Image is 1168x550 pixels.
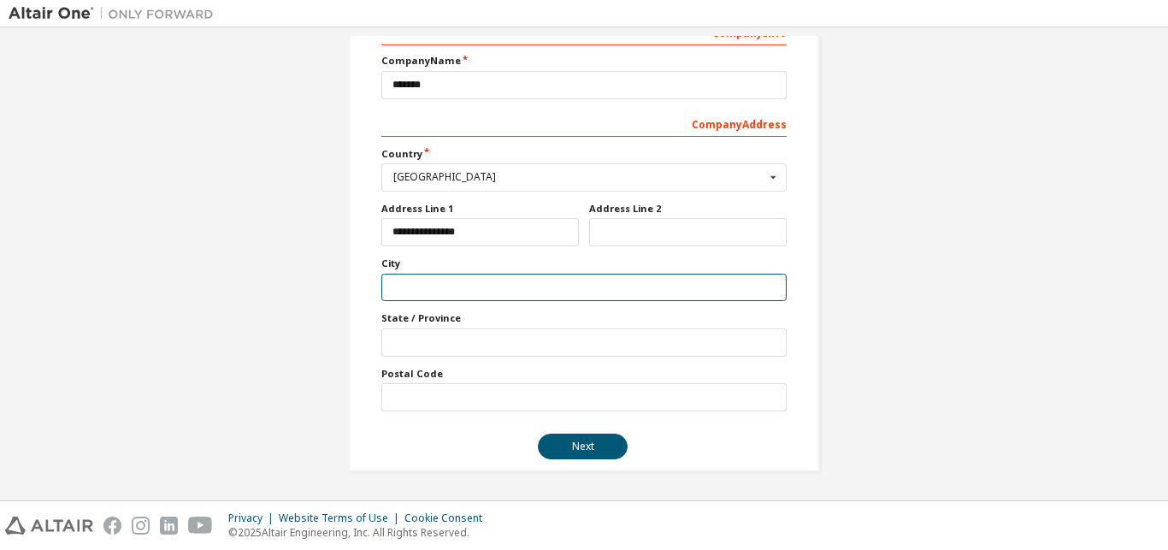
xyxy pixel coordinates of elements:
[404,512,493,525] div: Cookie Consent
[279,512,404,525] div: Website Terms of Use
[188,517,213,535] img: youtube.svg
[381,367,787,381] label: Postal Code
[381,202,579,216] label: Address Line 1
[381,54,787,68] label: Company Name
[228,525,493,540] p: © 2025 Altair Engineering, Inc. All Rights Reserved.
[103,517,121,535] img: facebook.svg
[5,517,93,535] img: altair_logo.svg
[381,147,787,161] label: Country
[160,517,178,535] img: linkedin.svg
[538,434,628,459] button: Next
[381,109,787,137] div: Company Address
[381,257,787,270] label: City
[393,172,765,182] div: [GEOGRAPHIC_DATA]
[589,202,787,216] label: Address Line 2
[132,517,150,535] img: instagram.svg
[381,311,787,325] label: State / Province
[228,512,279,525] div: Privacy
[9,5,222,22] img: Altair One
